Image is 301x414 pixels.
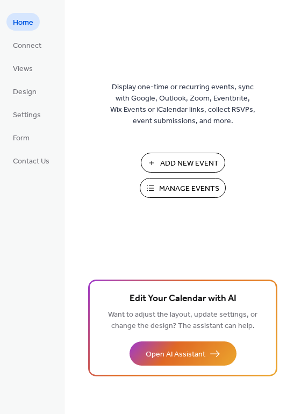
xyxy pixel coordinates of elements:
a: Connect [6,36,48,54]
span: Manage Events [159,183,219,195]
span: Settings [13,110,41,121]
span: Edit Your Calendar with AI [130,291,236,306]
span: Add New Event [160,158,219,169]
span: Connect [13,40,41,52]
a: Design [6,82,43,100]
a: Settings [6,105,47,123]
a: Form [6,129,36,146]
a: Home [6,13,40,31]
span: Open AI Assistant [146,349,205,360]
span: Views [13,63,33,75]
button: Add New Event [141,153,225,173]
a: Contact Us [6,152,56,169]
span: Display one-time or recurring events, sync with Google, Outlook, Zoom, Eventbrite, Wix Events or ... [110,82,255,127]
span: Home [13,17,33,28]
span: Form [13,133,30,144]
button: Open AI Assistant [130,341,236,366]
span: Contact Us [13,156,49,167]
span: Want to adjust the layout, update settings, or change the design? The assistant can help. [108,308,257,333]
span: Design [13,87,37,98]
button: Manage Events [140,178,226,198]
a: Views [6,59,39,77]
